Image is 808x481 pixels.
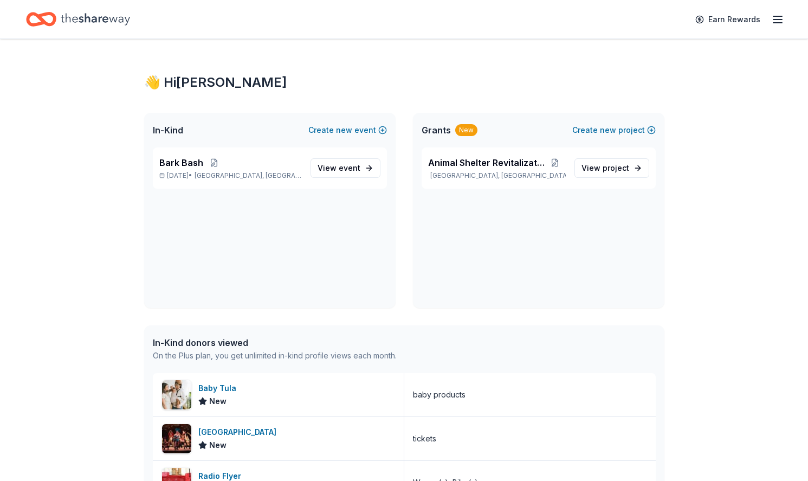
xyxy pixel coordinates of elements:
[603,163,629,172] span: project
[455,124,477,136] div: New
[198,426,281,439] div: [GEOGRAPHIC_DATA]
[581,162,629,175] span: View
[153,336,397,349] div: In-Kind donors viewed
[413,432,436,445] div: tickets
[339,163,360,172] span: event
[428,171,566,180] p: [GEOGRAPHIC_DATA], [GEOGRAPHIC_DATA]
[308,124,387,137] button: Createnewevent
[209,439,227,452] span: New
[144,74,664,91] div: 👋 Hi [PERSON_NAME]
[422,124,451,137] span: Grants
[162,424,191,453] img: Image for Porchlight Music Theatre
[198,382,241,395] div: Baby Tula
[153,124,183,137] span: In-Kind
[574,158,649,178] a: View project
[153,349,397,362] div: On the Plus plan, you get unlimited in-kind profile views each month.
[689,10,767,29] a: Earn Rewards
[572,124,656,137] button: Createnewproject
[159,156,203,169] span: Bark Bash
[600,124,616,137] span: new
[311,158,380,178] a: View event
[318,162,360,175] span: View
[195,171,301,180] span: [GEOGRAPHIC_DATA], [GEOGRAPHIC_DATA]
[413,388,466,401] div: baby products
[26,7,130,32] a: Home
[336,124,352,137] span: new
[162,380,191,409] img: Image for Baby Tula
[209,395,227,408] span: New
[428,156,545,169] span: Animal Shelter Revitalization
[159,171,302,180] p: [DATE] •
